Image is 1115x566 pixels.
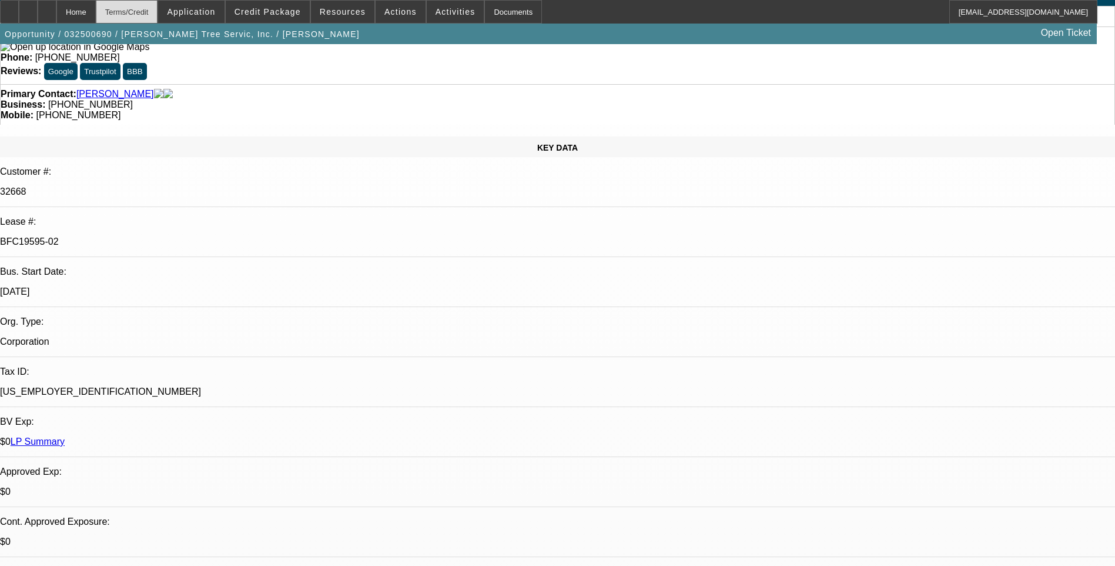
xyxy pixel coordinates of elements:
[320,7,366,16] span: Resources
[436,7,476,16] span: Activities
[44,63,78,80] button: Google
[384,7,417,16] span: Actions
[5,29,360,39] span: Opportunity / 032500690 / [PERSON_NAME] Tree Servic, Inc. / [PERSON_NAME]
[1,66,41,76] strong: Reviews:
[427,1,484,23] button: Activities
[158,1,224,23] button: Application
[537,143,578,152] span: KEY DATA
[154,89,163,99] img: facebook-icon.png
[1036,23,1096,43] a: Open Ticket
[1,52,32,62] strong: Phone:
[1,42,149,52] a: View Google Maps
[1,89,76,99] strong: Primary Contact:
[167,7,215,16] span: Application
[123,63,147,80] button: BBB
[1,110,34,120] strong: Mobile:
[226,1,310,23] button: Credit Package
[235,7,301,16] span: Credit Package
[35,52,120,62] span: [PHONE_NUMBER]
[311,1,374,23] button: Resources
[11,437,65,447] a: LP Summary
[76,89,154,99] a: [PERSON_NAME]
[48,99,133,109] span: [PHONE_NUMBER]
[80,63,120,80] button: Trustpilot
[376,1,426,23] button: Actions
[36,110,120,120] span: [PHONE_NUMBER]
[163,89,173,99] img: linkedin-icon.png
[1,99,45,109] strong: Business:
